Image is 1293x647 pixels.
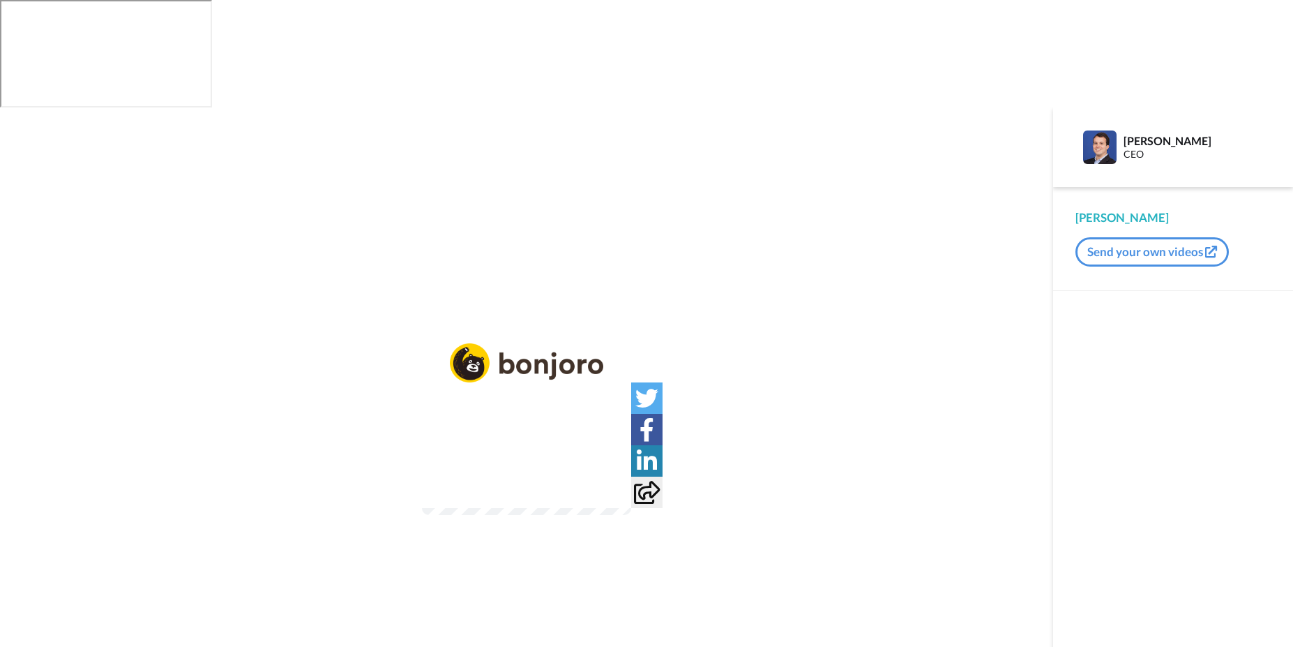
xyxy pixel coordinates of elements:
[1124,134,1270,147] div: [PERSON_NAME]
[1075,209,1271,226] div: [PERSON_NAME]
[1083,131,1117,164] img: Profile Image
[450,343,603,383] img: logo_full.png
[605,482,619,496] img: Full screen
[1075,237,1229,267] button: Send your own videos
[1124,149,1270,161] div: CEO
